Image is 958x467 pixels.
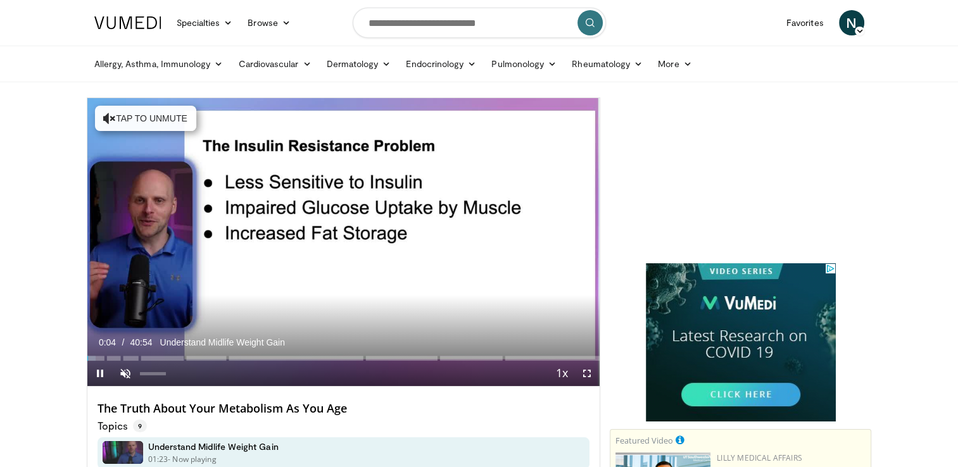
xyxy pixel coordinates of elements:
[133,420,147,432] span: 9
[549,361,574,386] button: Playback Rate
[87,356,600,361] div: Progress Bar
[148,454,168,465] p: 01:23
[94,16,161,29] img: VuMedi Logo
[98,402,590,416] h4: The Truth About Your Metabolism As You Age
[87,51,231,77] a: Allergy, Asthma, Immunology
[169,10,241,35] a: Specialties
[319,51,399,77] a: Dermatology
[130,337,153,347] span: 40:54
[646,97,836,256] iframe: Advertisement
[160,337,285,348] span: Understand Midlife Weight Gain
[646,263,836,421] iframe: Advertisement
[574,361,600,386] button: Fullscreen
[353,8,606,38] input: Search topics, interventions
[230,51,318,77] a: Cardiovascular
[398,51,484,77] a: Endocrinology
[99,337,116,347] span: 0:04
[87,98,600,387] video-js: Video Player
[650,51,699,77] a: More
[122,337,125,347] span: /
[717,452,802,463] a: Lilly Medical Affairs
[615,435,673,446] small: Featured Video
[148,441,279,452] h4: Understand Midlife Weight Gain
[87,361,113,386] button: Pause
[240,10,298,35] a: Browse
[839,10,864,35] a: N
[95,106,196,131] button: Tap to unmute
[113,361,138,386] button: Unmute
[779,10,831,35] a: Favorites
[168,454,217,465] p: - Now playing
[98,420,147,432] p: Topics
[564,51,650,77] a: Rheumatology
[484,51,564,77] a: Pulmonology
[140,372,166,375] div: Volume Level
